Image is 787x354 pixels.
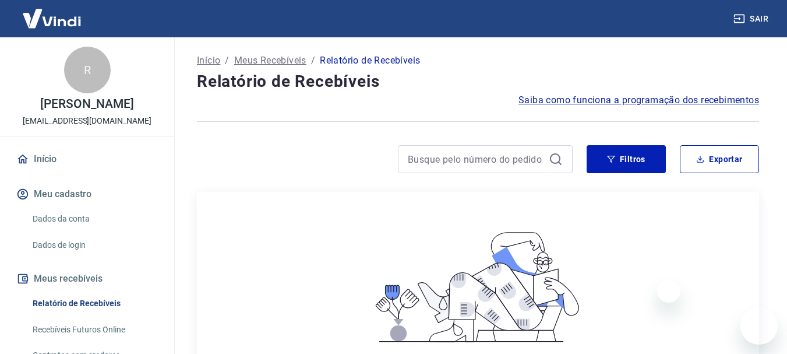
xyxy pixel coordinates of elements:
a: Relatório de Recebíveis [28,292,160,316]
p: / [311,54,315,68]
button: Meu cadastro [14,181,160,207]
img: Vindi [14,1,90,36]
a: Recebíveis Futuros Online [28,318,160,342]
button: Filtros [587,145,666,173]
a: Início [197,54,220,68]
button: Sair [731,8,773,30]
iframe: Fechar mensagem [657,279,680,303]
a: Meus Recebíveis [234,54,306,68]
p: [EMAIL_ADDRESS][DOMAIN_NAME] [23,115,151,127]
div: R [64,47,111,93]
iframe: Botão para abrir a janela de mensagens [740,307,778,345]
a: Dados de login [28,233,160,257]
h4: Relatório de Recebíveis [197,70,759,93]
a: Saiba como funciona a programação dos recebimentos [518,93,759,107]
button: Meus recebíveis [14,266,160,292]
p: [PERSON_NAME] [40,98,133,110]
button: Exportar [680,145,759,173]
p: / [225,54,229,68]
a: Dados da conta [28,207,160,231]
p: Relatório de Recebíveis [320,54,420,68]
input: Busque pelo número do pedido [408,150,544,168]
a: Início [14,146,160,172]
